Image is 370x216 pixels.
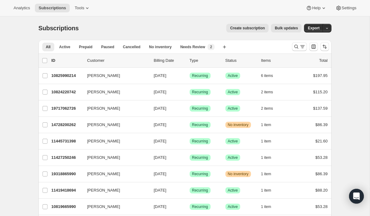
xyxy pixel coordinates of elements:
span: [DATE] [154,122,166,127]
div: IDCustomerBilling DateTypeStatusItemsTotal [51,57,328,64]
p: 11427250246 [51,155,82,161]
button: 2 items [261,104,280,113]
button: [PERSON_NAME] [84,202,145,212]
p: 19318865990 [51,171,82,177]
div: 11445731398[PERSON_NAME][DATE]SuccessRecurringSuccessActive1 item$21.60 [51,137,328,146]
span: Cancelled [123,44,141,49]
span: Create subscription [230,26,265,31]
span: Active [228,188,238,193]
span: [DATE] [154,155,166,160]
button: [PERSON_NAME] [84,136,145,146]
span: [DATE] [154,106,166,111]
p: 10825990214 [51,73,82,79]
p: 10824220742 [51,89,82,95]
p: Billing Date [154,57,185,64]
button: Tools [71,4,94,12]
span: 2 [210,44,212,49]
button: Create new view [220,43,229,51]
span: Recurring [192,90,208,95]
span: Active [228,73,238,78]
div: 10819665990[PERSON_NAME][DATE]SuccessRecurringSuccessActive1 item$53.28 [51,202,328,211]
button: [PERSON_NAME] [84,169,145,179]
span: No inventory [149,44,171,49]
span: [PERSON_NAME] [87,105,120,112]
button: [PERSON_NAME] [84,153,145,163]
span: $21.60 [315,139,328,143]
div: Type [190,57,220,64]
p: Status [225,57,256,64]
span: 1 item [261,188,271,193]
span: Recurring [192,106,208,111]
span: 1 item [261,139,271,144]
span: Recurring [192,139,208,144]
span: Recurring [192,73,208,78]
p: Customer [87,57,149,64]
button: Analytics [10,4,34,12]
span: [DATE] [154,139,166,143]
span: [PERSON_NAME] [87,155,120,161]
span: [DATE] [154,172,166,176]
button: [PERSON_NAME] [84,120,145,130]
span: Active [59,44,70,49]
button: Help [302,4,330,12]
span: 1 item [261,122,271,127]
span: 2 items [261,90,273,95]
div: 19318865990[PERSON_NAME][DATE]SuccessRecurringWarningNo inventory1 item$86.39 [51,170,328,178]
button: 6 items [261,71,280,80]
button: Sort the results [320,42,329,51]
span: Subscriptions [39,6,66,11]
span: $86.39 [315,122,328,127]
span: 2 items [261,106,273,111]
span: 6 items [261,73,273,78]
span: [PERSON_NAME] [87,122,120,128]
button: 2 items [261,88,280,96]
span: [PERSON_NAME] [87,204,120,210]
span: $137.59 [313,106,328,111]
span: Export [308,26,319,31]
span: $197.95 [313,73,328,78]
span: Recurring [192,204,208,209]
span: Active [228,90,238,95]
button: [PERSON_NAME] [84,71,145,81]
span: Tools [75,6,84,11]
span: Active [228,106,238,111]
span: Subscriptions [39,25,79,32]
button: Subscriptions [35,4,70,12]
span: Needs Review [180,44,205,49]
p: 11445731398 [51,138,82,144]
button: 1 item [261,202,278,211]
button: Search and filter results [292,42,307,51]
button: Settings [332,4,360,12]
span: Bulk updates [275,26,298,31]
div: 19717062726[PERSON_NAME][DATE]SuccessRecurringSuccessActive2 items$137.59 [51,104,328,113]
span: Active [228,155,238,160]
span: 1 item [261,204,271,209]
button: 1 item [261,137,278,146]
span: $115.20 [313,90,328,94]
span: Prepaid [79,44,92,49]
span: $53.28 [315,204,328,209]
span: Active [228,204,238,209]
span: Recurring [192,122,208,127]
div: Items [261,57,292,64]
p: Total [319,57,327,64]
span: Settings [342,6,356,11]
button: Create subscription [226,24,269,32]
span: 1 item [261,155,271,160]
span: Paused [101,44,114,49]
div: 11419418694[PERSON_NAME][DATE]SuccessRecurringSuccessActive1 item$88.20 [51,186,328,195]
span: Recurring [192,172,208,176]
button: 1 item [261,186,278,195]
span: Analytics [14,6,30,11]
button: [PERSON_NAME] [84,185,145,195]
span: Recurring [192,188,208,193]
div: 14728200262[PERSON_NAME][DATE]SuccessRecurringWarningNo inventory1 item$86.39 [51,121,328,129]
div: 10825990214[PERSON_NAME][DATE]SuccessRecurringSuccessActive6 items$197.95 [51,71,328,80]
p: 11419418694 [51,187,82,193]
span: Help [312,6,320,11]
span: [DATE] [154,73,166,78]
p: 10819665990 [51,204,82,210]
span: Active [228,139,238,144]
p: ID [51,57,82,64]
span: [PERSON_NAME] [87,171,120,177]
